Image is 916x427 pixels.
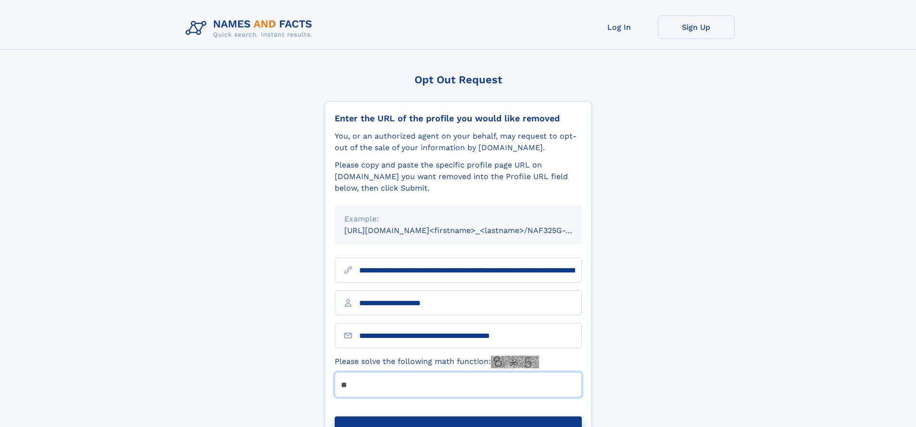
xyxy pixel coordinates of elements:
[182,15,320,41] img: Logo Names and Facts
[344,213,572,225] div: Example:
[335,356,539,368] label: Please solve the following math function:
[335,159,582,194] div: Please copy and paste the specific profile page URL on [DOMAIN_NAME] you want removed into the Pr...
[325,74,592,86] div: Opt Out Request
[581,15,658,39] a: Log In
[335,113,582,124] div: Enter the URL of the profile you would like removed
[335,130,582,154] div: You, or an authorized agent on your behalf, may request to opt-out of the sale of your informatio...
[658,15,735,39] a: Sign Up
[344,226,600,235] small: [URL][DOMAIN_NAME]<firstname>_<lastname>/NAF325G-xxxxxxxx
